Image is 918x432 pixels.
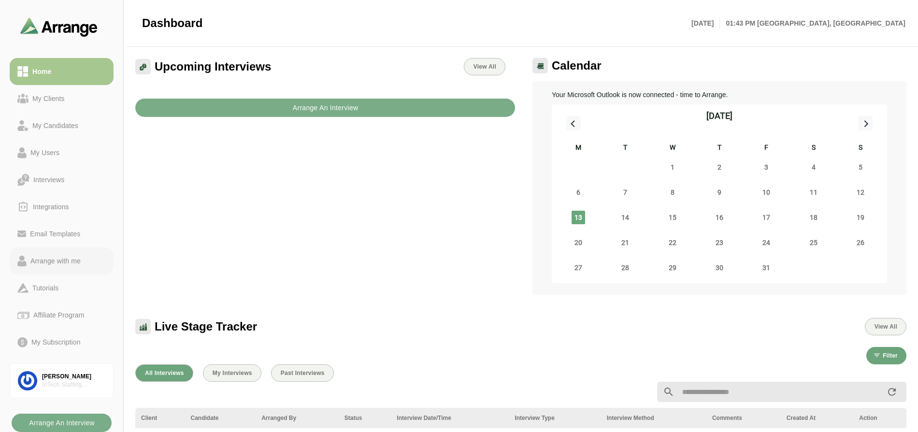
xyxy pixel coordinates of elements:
[10,166,114,193] a: Interviews
[760,236,773,249] span: Friday 24 October 2025
[473,63,496,70] span: View All
[618,211,632,224] span: Tuesday 14 October 2025
[28,336,85,348] div: My Subscription
[552,89,887,101] p: Your Microsoft Outlook is now connected - time to Arrange.
[397,414,503,422] div: Interview Date/Time
[837,142,884,155] div: S
[760,160,773,174] span: Friday 3 October 2025
[552,58,602,73] span: Calendar
[29,120,82,131] div: My Candidates
[865,318,906,335] button: View All
[20,17,98,36] img: arrangeai-name-small-logo.4d2b8aee.svg
[464,58,505,75] a: View All
[144,370,184,376] span: All Interviews
[10,363,114,398] a: [PERSON_NAME]InTech Staffing Solutions
[886,386,898,398] i: appended action
[618,186,632,199] span: Tuesday 7 October 2025
[572,186,585,199] span: Monday 6 October 2025
[743,142,790,155] div: F
[807,160,820,174] span: Saturday 4 October 2025
[10,112,114,139] a: My Candidates
[271,364,334,382] button: Past Interviews
[882,352,898,359] span: Filter
[10,329,114,356] a: My Subscription
[10,274,114,302] a: Tutorials
[713,211,726,224] span: Thursday 16 October 2025
[666,236,679,249] span: Wednesday 22 October 2025
[10,58,114,85] a: Home
[135,364,193,382] button: All Interviews
[649,142,696,155] div: W
[26,228,84,240] div: Email Templates
[142,16,202,30] span: Dashboard
[859,414,901,422] div: Action
[720,17,905,29] p: 01:43 PM [GEOGRAPHIC_DATA], [GEOGRAPHIC_DATA]
[866,347,906,364] button: Filter
[696,142,743,155] div: T
[29,282,62,294] div: Tutorials
[10,139,114,166] a: My Users
[713,236,726,249] span: Thursday 23 October 2025
[42,373,105,381] div: [PERSON_NAME]
[203,364,261,382] button: My Interviews
[344,414,386,422] div: Status
[29,66,55,77] div: Home
[760,261,773,274] span: Friday 31 October 2025
[713,160,726,174] span: Thursday 2 October 2025
[854,186,867,199] span: Sunday 12 October 2025
[602,142,648,155] div: T
[27,147,63,158] div: My Users
[27,255,85,267] div: Arrange with me
[10,247,114,274] a: Arrange with me
[141,414,179,422] div: Client
[713,261,726,274] span: Thursday 30 October 2025
[712,414,775,422] div: Comments
[706,109,732,123] div: [DATE]
[29,174,68,186] div: Interviews
[292,99,359,117] b: Arrange An Interview
[515,414,595,422] div: Interview Type
[29,201,73,213] div: Integrations
[607,414,701,422] div: Interview Method
[555,142,602,155] div: M
[874,323,897,330] span: View All
[713,186,726,199] span: Thursday 9 October 2025
[572,261,585,274] span: Monday 27 October 2025
[155,59,271,74] span: Upcoming Interviews
[760,211,773,224] span: Friday 17 October 2025
[212,370,252,376] span: My Interviews
[854,236,867,249] span: Sunday 26 October 2025
[572,211,585,224] span: Monday 13 October 2025
[12,414,112,432] button: Arrange An Interview
[29,414,95,432] b: Arrange An Interview
[42,381,105,389] div: InTech Staffing Solutions
[10,220,114,247] a: Email Templates
[666,261,679,274] span: Wednesday 29 October 2025
[760,186,773,199] span: Friday 10 October 2025
[618,236,632,249] span: Tuesday 21 October 2025
[807,211,820,224] span: Saturday 18 October 2025
[691,17,720,29] p: [DATE]
[618,261,632,274] span: Tuesday 28 October 2025
[135,99,515,117] button: Arrange An Interview
[666,160,679,174] span: Wednesday 1 October 2025
[29,309,88,321] div: Affiliate Program
[10,193,114,220] a: Integrations
[10,85,114,112] a: My Clients
[10,302,114,329] a: Affiliate Program
[572,236,585,249] span: Monday 20 October 2025
[790,142,837,155] div: S
[787,414,848,422] div: Created At
[854,160,867,174] span: Sunday 5 October 2025
[666,211,679,224] span: Wednesday 15 October 2025
[807,186,820,199] span: Saturday 11 October 2025
[280,370,325,376] span: Past Interviews
[155,319,257,334] span: Live Stage Tracker
[807,236,820,249] span: Saturday 25 October 2025
[191,414,250,422] div: Candidate
[666,186,679,199] span: Wednesday 8 October 2025
[29,93,69,104] div: My Clients
[261,414,333,422] div: Arranged By
[854,211,867,224] span: Sunday 19 October 2025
